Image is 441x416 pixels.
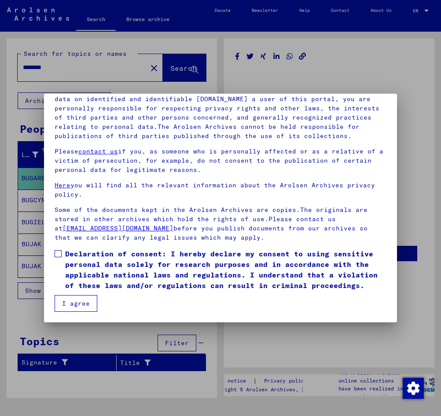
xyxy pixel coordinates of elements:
[65,248,386,291] span: Declaration of consent: I hereby declare my consent to using sensitive personal data solely for r...
[78,147,118,155] a: contact us
[55,205,386,242] p: Some of the documents kept in the Arolsen Archives are copies.The originals are stored in other a...
[55,295,97,312] button: I agree
[55,85,386,141] p: Please note that this portal on victims of Nazi [MEDICAL_DATA] contains sensitive data on identif...
[55,181,386,199] p: you will find all the relevant information about the Arolsen Archives privacy policy.
[62,224,173,232] a: [EMAIL_ADDRESS][DOMAIN_NAME]
[55,181,70,189] a: Here
[403,378,424,399] img: Change consent
[55,147,386,175] p: Please if you, as someone who is personally affected or as a relative of a victim of persecution,...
